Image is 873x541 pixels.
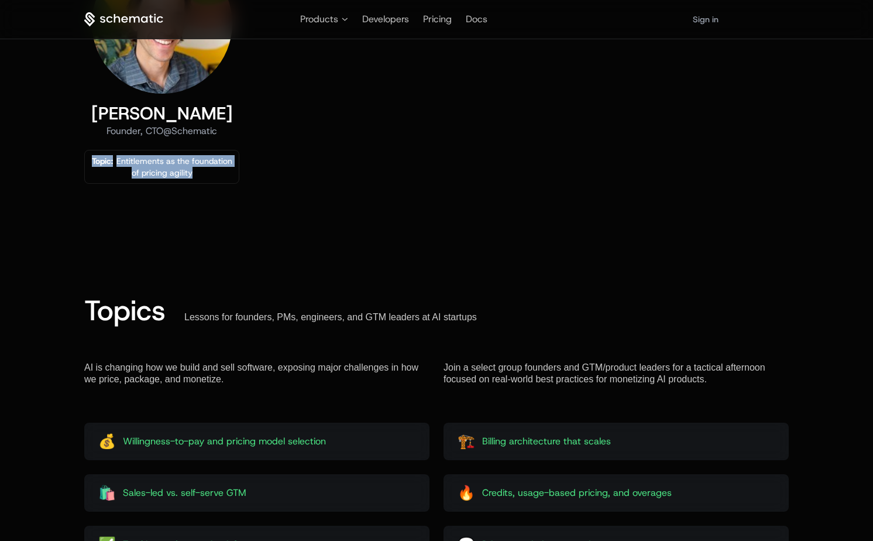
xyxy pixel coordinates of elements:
div: Lessons for founders, PMs, engineers, and GTM leaders at AI startups [184,311,477,323]
div: Founder, CTO @ Schematic [84,124,239,138]
span: 💰 [98,432,116,451]
span: Topic: [92,156,113,166]
span: Credits, usage-based pricing, and overages [482,486,672,500]
a: Pricing [423,13,452,25]
span: Topics [84,292,166,329]
span: Willingness-to-pay and pricing model selection [123,434,326,448]
span: Billing architecture that scales [482,434,611,448]
a: Sign in [693,10,719,29]
span: Sales-led vs. self-serve GTM [123,486,246,500]
a: Docs [466,13,487,25]
div: [PERSON_NAME] [84,103,239,124]
span: 🛍️ [98,484,116,502]
a: Developers [362,13,409,25]
div: AI is changing how we build and sell software, exposing major challenges in how we price, package... [84,362,429,385]
div: Join a select group founders and GTM/product leaders for a tactical afternoon focused on real-wor... [444,362,789,385]
span: 🔥 [458,484,475,502]
span: Products [300,12,338,26]
span: 🏗️ [458,432,475,451]
div: Entitlements as the foundation of pricing agility [90,155,234,179]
